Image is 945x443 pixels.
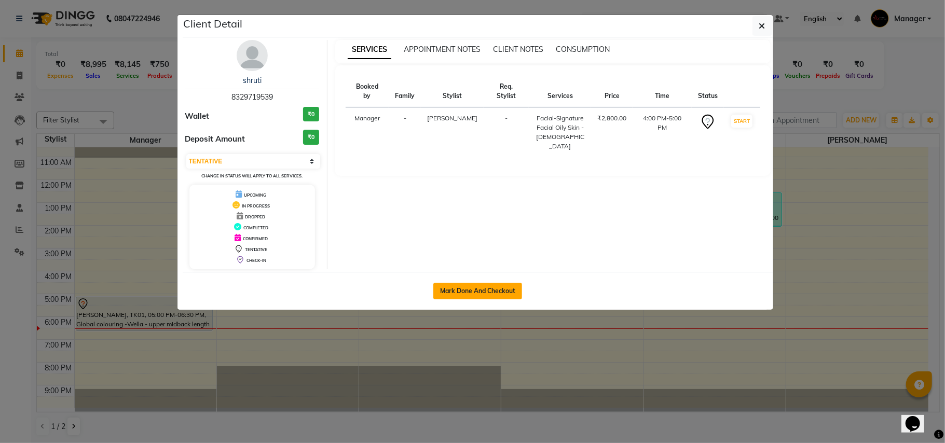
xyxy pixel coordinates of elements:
span: CHECK-IN [246,258,266,263]
img: avatar [237,40,268,71]
span: Wallet [185,110,210,122]
button: Mark Done And Checkout [433,283,522,299]
span: CLIENT NOTES [493,45,543,54]
th: Status [692,76,724,107]
td: - [389,107,421,158]
span: SERVICES [348,40,391,59]
a: shruti [243,76,262,85]
span: DROPPED [245,214,265,219]
small: Change in status will apply to all services. [201,173,303,178]
span: Deposit Amount [185,133,245,145]
span: TENTATIVE [245,247,267,252]
span: APPOINTMENT NOTES [404,45,481,54]
h3: ₹0 [303,130,319,145]
th: Family [389,76,421,107]
th: Price [591,76,633,107]
th: Stylist [421,76,484,107]
iframe: chat widget [901,402,935,433]
button: START [731,115,752,128]
span: COMPLETED [243,225,268,230]
th: Req. Stylist [484,76,529,107]
span: IN PROGRESS [242,203,270,209]
h5: Client Detail [184,16,243,32]
span: [PERSON_NAME] [427,114,477,122]
td: - [484,107,529,158]
span: UPCOMING [244,192,266,198]
th: Services [529,76,591,107]
td: Manager [346,107,389,158]
div: ₹2,800.00 [597,114,626,123]
div: Facial-Signature Facial Oily Skin - [DEMOGRAPHIC_DATA] [535,114,585,151]
span: CONFIRMED [243,236,268,241]
h3: ₹0 [303,107,319,122]
span: 8329719539 [231,92,273,102]
span: CONSUMPTION [556,45,610,54]
td: 4:00 PM-5:00 PM [633,107,692,158]
th: Time [633,76,692,107]
th: Booked by [346,76,389,107]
